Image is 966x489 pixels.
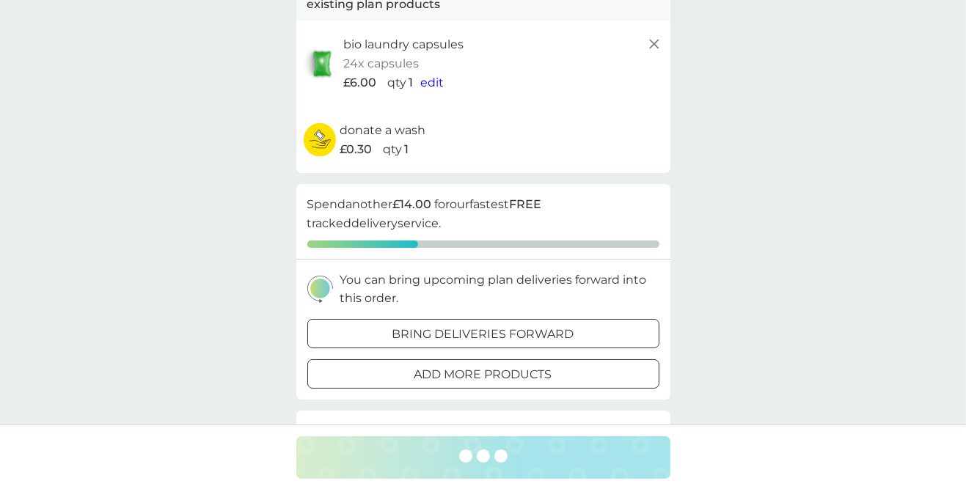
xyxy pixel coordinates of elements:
p: 24x capsules [344,54,420,73]
button: edit [421,73,444,92]
p: Spend another for our fastest tracked delivery service. [307,195,659,232]
span: £6.00 [344,73,377,92]
p: You can bring upcoming plan deliveries forward into this order. [340,271,659,308]
img: delivery-schedule.svg [307,276,333,303]
p: 1 [404,140,409,159]
span: edit [421,76,444,89]
span: donate 1 wash [365,424,448,438]
p: we to The Hygiene Bank charity with every laundry or dishwash FREE trial. [344,422,659,459]
strong: FREE [510,197,542,211]
p: qty [388,73,407,92]
span: £0.30 [340,140,372,159]
p: 1 [409,73,414,92]
button: bring deliveries forward [307,319,659,348]
p: donate a wash [340,121,425,140]
p: qty [383,140,402,159]
strong: £14.00 [393,197,432,211]
p: bring deliveries forward [392,325,574,344]
button: add more products [307,359,659,389]
p: bio laundry capsules [344,35,464,54]
p: add more products [414,365,552,384]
